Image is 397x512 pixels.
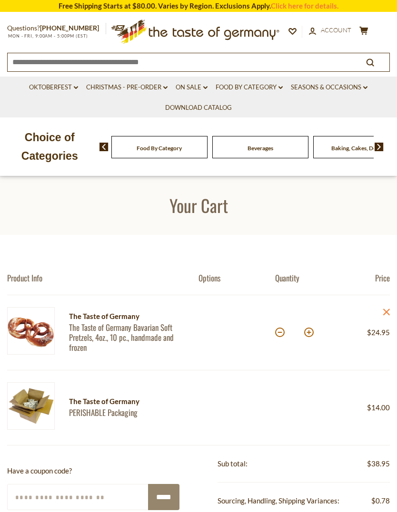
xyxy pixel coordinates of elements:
[7,22,106,34] p: Questions?
[331,145,391,152] a: Baking, Cakes, Desserts
[69,407,216,417] a: PERISHABLE Packaging
[137,145,182,152] a: Food By Category
[275,273,333,283] div: Quantity
[367,458,390,470] span: $38.95
[7,465,179,477] p: Have a coupon code?
[86,82,168,93] a: Christmas - PRE-ORDER
[248,145,273,152] a: Beverages
[198,273,275,283] div: Options
[7,33,88,39] span: MON - FRI, 9:00AM - 5:00PM (EST)
[218,496,339,505] span: Sourcing, Handling, Shipping Variances:
[367,403,390,412] span: $14.00
[216,82,283,93] a: Food By Category
[99,143,109,151] img: previous arrow
[40,24,99,32] a: [PHONE_NUMBER]
[176,82,208,93] a: On Sale
[7,307,55,355] img: The Taste of Germany Bavarian Soft Pretzels, 4oz., 10 pc., handmade and frozen
[375,143,384,151] img: next arrow
[165,103,232,113] a: Download Catalog
[29,82,78,93] a: Oktoberfest
[271,1,338,10] a: Click here for details.
[291,82,367,93] a: Seasons & Occasions
[69,322,182,353] a: The Taste of Germany Bavarian Soft Pretzels, 4oz., 10 pc., handmade and frozen
[7,273,198,283] div: Product Info
[371,495,390,507] span: $0.78
[321,26,351,34] span: Account
[30,194,367,216] h1: Your Cart
[367,328,390,337] span: $24.95
[69,396,216,407] div: The Taste of Germany
[332,273,390,283] div: Price
[7,382,55,430] img: PERISHABLE Packaging
[69,310,182,322] div: The Taste of Germany
[218,459,248,468] span: Sub total:
[309,25,351,36] a: Account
